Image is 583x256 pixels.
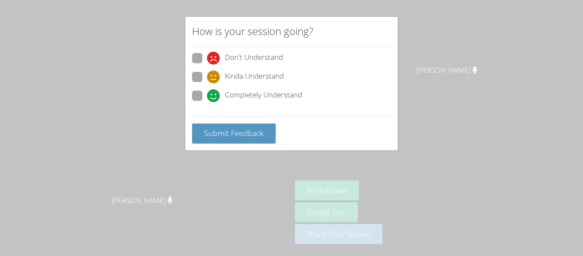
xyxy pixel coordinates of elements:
h2: How is your session going? [192,24,313,39]
span: Completely Understand [225,89,302,102]
span: Submit Feedback [204,128,264,138]
button: Submit Feedback [192,124,276,144]
span: Kinda Understand [225,71,284,83]
span: Don't Understand [225,52,283,65]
